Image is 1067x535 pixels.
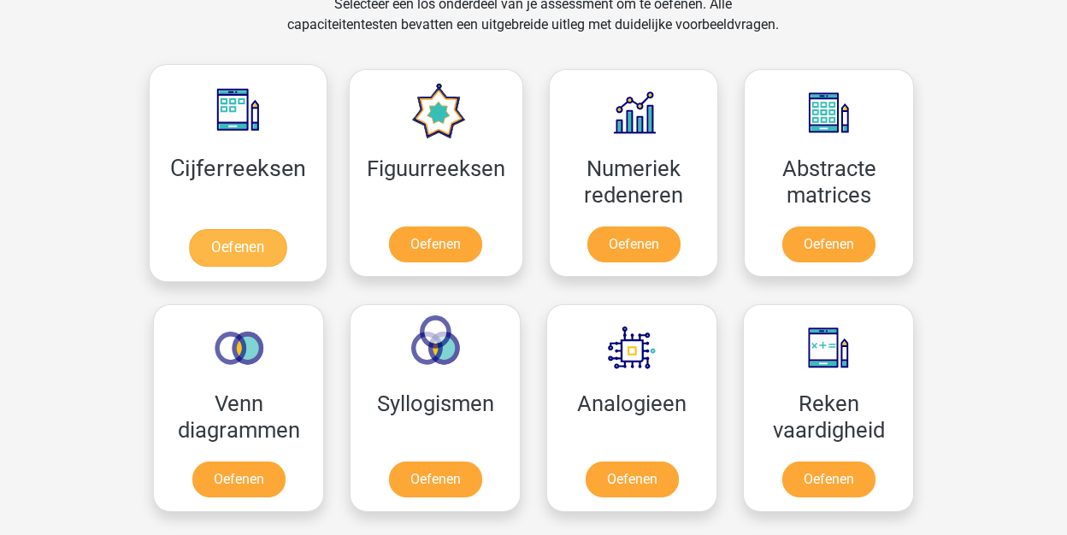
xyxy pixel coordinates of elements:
[782,462,875,497] a: Oefenen
[389,462,482,497] a: Oefenen
[782,226,875,262] a: Oefenen
[192,462,286,497] a: Oefenen
[389,226,482,262] a: Oefenen
[586,462,679,497] a: Oefenen
[587,226,681,262] a: Oefenen
[189,229,286,267] a: Oefenen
